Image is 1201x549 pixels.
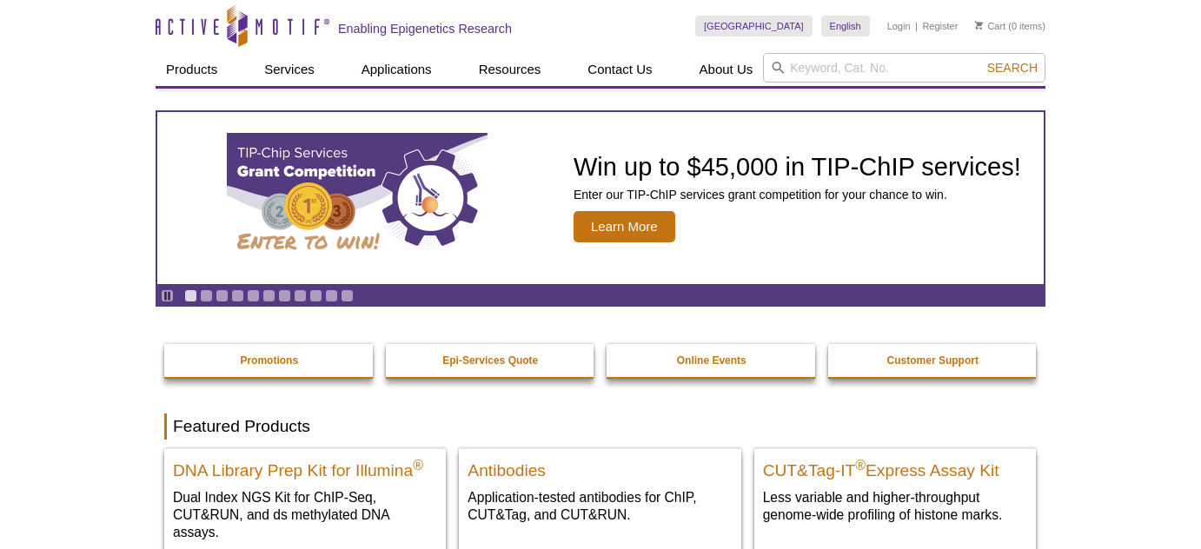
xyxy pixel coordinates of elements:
span: Learn More [574,211,675,242]
h2: Antibodies [468,453,732,480]
a: Go to slide 6 [262,289,275,302]
h2: DNA Library Prep Kit for Illumina [173,453,437,480]
li: | [915,16,918,36]
a: Promotions [164,344,375,377]
a: Go to slide 2 [200,289,213,302]
a: Go to slide 11 [341,289,354,302]
a: Go to slide 3 [216,289,229,302]
a: All Antibodies Antibodies Application-tested antibodies for ChIP, CUT&Tag, and CUT&RUN. [459,448,740,541]
a: Cart [975,20,1005,32]
h2: Enabling Epigenetics Research [338,21,512,36]
a: Epi-Services Quote [386,344,596,377]
strong: Online Events [677,354,746,367]
strong: Epi-Services Quote [442,354,538,367]
a: Services [254,53,325,86]
a: Online Events [607,344,817,377]
a: Go to slide 8 [294,289,307,302]
a: Login [887,20,911,32]
input: Keyword, Cat. No. [763,53,1045,83]
a: Applications [351,53,442,86]
p: Application-tested antibodies for ChIP, CUT&Tag, and CUT&RUN. [468,488,732,524]
a: Resources [468,53,552,86]
article: TIP-ChIP Services Grant Competition [157,112,1044,284]
p: Dual Index NGS Kit for ChIP-Seq, CUT&RUN, and ds methylated DNA assays. [173,488,437,541]
a: Products [156,53,228,86]
p: Enter our TIP-ChIP services grant competition for your chance to win. [574,187,1021,202]
a: Customer Support [828,344,1038,377]
img: Your Cart [975,21,983,30]
a: Go to slide 7 [278,289,291,302]
sup: ® [855,458,866,473]
a: Go to slide 5 [247,289,260,302]
span: Search [987,61,1038,75]
a: Contact Us [577,53,662,86]
a: [GEOGRAPHIC_DATA] [695,16,813,36]
img: TIP-ChIP Services Grant Competition [227,133,488,263]
a: Go to slide 4 [231,289,244,302]
a: English [821,16,870,36]
strong: Promotions [240,354,298,367]
a: TIP-ChIP Services Grant Competition Win up to $45,000 in TIP-ChIP services! Enter our TIP-ChIP se... [157,112,1044,284]
a: Go to slide 9 [309,289,322,302]
strong: Customer Support [887,354,979,367]
a: About Us [689,53,764,86]
a: Go to slide 1 [184,289,197,302]
p: Less variable and higher-throughput genome-wide profiling of histone marks​. [763,488,1027,524]
a: Toggle autoplay [161,289,174,302]
a: Register [922,20,958,32]
sup: ® [413,458,423,473]
h2: Featured Products [164,413,1037,440]
h2: Win up to $45,000 in TIP-ChIP services! [574,154,1021,180]
button: Search [982,60,1043,76]
a: Go to slide 10 [325,289,338,302]
a: CUT&Tag-IT® Express Assay Kit CUT&Tag-IT®Express Assay Kit Less variable and higher-throughput ge... [754,448,1036,541]
li: (0 items) [975,16,1045,36]
h2: CUT&Tag-IT Express Assay Kit [763,453,1027,480]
